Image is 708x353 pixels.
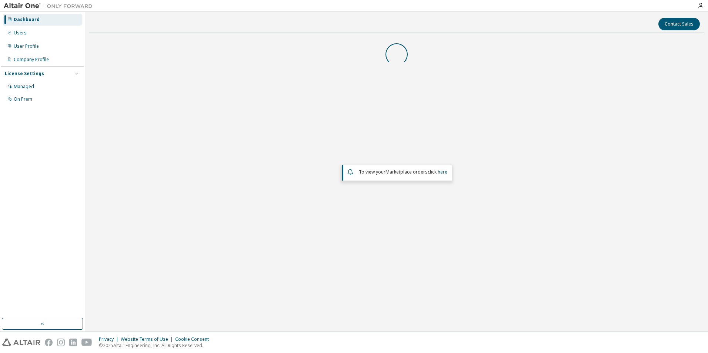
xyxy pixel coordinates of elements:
[81,339,92,346] img: youtube.svg
[438,169,447,175] a: here
[2,339,40,346] img: altair_logo.svg
[14,96,32,102] div: On Prem
[99,336,121,342] div: Privacy
[99,342,213,349] p: © 2025 Altair Engineering, Inc. All Rights Reserved.
[121,336,175,342] div: Website Terms of Use
[14,57,49,63] div: Company Profile
[4,2,96,10] img: Altair One
[14,84,34,90] div: Managed
[14,43,39,49] div: User Profile
[14,17,40,23] div: Dashboard
[45,339,53,346] img: facebook.svg
[69,339,77,346] img: linkedin.svg
[5,71,44,77] div: License Settings
[658,18,700,30] button: Contact Sales
[175,336,213,342] div: Cookie Consent
[385,169,428,175] em: Marketplace orders
[57,339,65,346] img: instagram.svg
[14,30,27,36] div: Users
[359,169,447,175] span: To view your click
